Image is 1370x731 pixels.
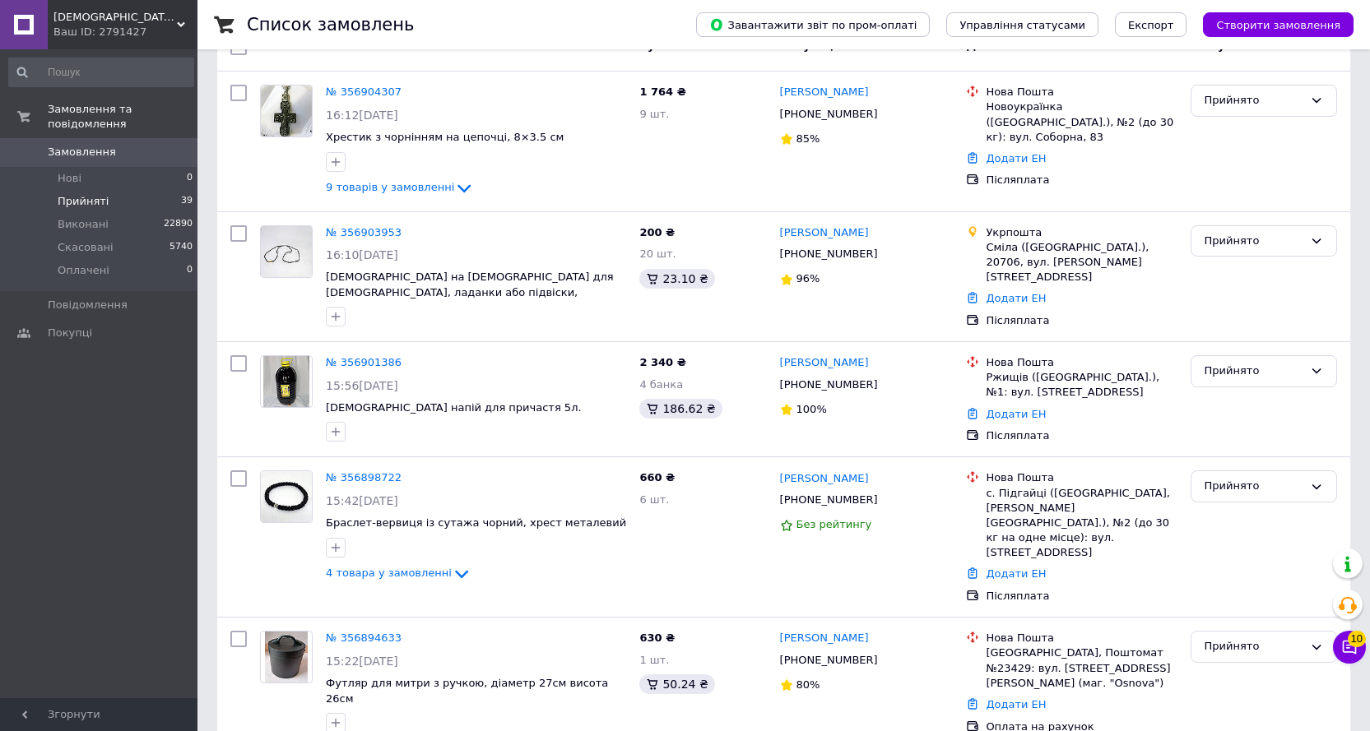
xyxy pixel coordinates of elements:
[326,109,398,122] span: 16:12[DATE]
[260,631,313,683] a: Фото товару
[326,401,582,414] a: [DEMOGRAPHIC_DATA] напій для причастя 5л.
[777,243,881,265] div: [PHONE_NUMBER]
[326,471,402,483] a: № 356898722
[326,181,474,193] a: 9 товарів у замовленні
[986,173,1177,187] div: Післяплата
[326,379,398,392] span: 15:56[DATE]
[326,131,564,143] a: Хрестик з чорнінням на цепочці, 8×3.5 см
[780,355,869,371] a: [PERSON_NAME]
[58,194,109,209] span: Прийняті
[780,631,869,646] a: [PERSON_NAME]
[796,403,827,415] span: 100%
[986,645,1177,691] div: [GEOGRAPHIC_DATA], Поштомат №23429: вул. [STREET_ADDRESS][PERSON_NAME] (маг. "Osnova")
[780,471,869,487] a: [PERSON_NAME]
[326,226,402,238] a: № 356903953
[639,356,685,368] span: 2 340 ₴
[780,85,869,100] a: [PERSON_NAME]
[326,494,398,507] span: 15:42[DATE]
[326,632,402,644] a: № 356894633
[326,86,402,98] a: № 356904307
[326,567,452,579] span: 4 товара у замовленні
[639,378,683,391] span: 4 банка
[58,171,81,186] span: Нові
[986,225,1177,240] div: Укрпошта
[1128,19,1174,31] span: Експорт
[58,217,109,232] span: Виконані
[639,493,669,506] span: 6 шт.
[1333,631,1366,664] button: Чат з покупцем10
[261,471,312,522] img: Фото товару
[986,428,1177,443] div: Післяплата
[986,313,1177,328] div: Післяплата
[260,470,313,523] a: Фото товару
[959,19,1085,31] span: Управління статусами
[187,263,193,278] span: 0
[1205,478,1303,495] div: Прийнято
[48,145,116,160] span: Замовлення
[326,655,398,668] span: 15:22[DATE]
[639,269,714,289] div: 23.10 ₴
[326,248,398,261] span: 16:10[DATE]
[1187,18,1354,30] a: Створити замовлення
[48,102,197,132] span: Замовлення та повідомлення
[639,632,675,644] span: 630 ₴
[1205,92,1303,109] div: Прийнято
[639,471,675,483] span: 660 ₴
[263,356,309,407] img: Фото товару
[1203,12,1354,37] button: Створити замовлення
[326,516,626,529] a: Браслет-вервиця із сутажа чорний, хрест металевий
[986,567,1046,580] a: Додати ЕН
[1216,19,1340,31] span: Створити замовлення
[265,632,307,682] img: Фото товару
[796,132,820,145] span: 85%
[986,631,1177,645] div: Нова Пошта
[1348,631,1366,647] span: 10
[261,226,312,277] img: Фото товару
[796,272,820,285] span: 96%
[777,104,881,125] div: [PHONE_NUMBER]
[326,271,614,313] a: [DEMOGRAPHIC_DATA] на [DEMOGRAPHIC_DATA] для [DEMOGRAPHIC_DATA], ладанки або підвіски, довжина 65см
[639,86,685,98] span: 1 764 ₴
[326,677,608,705] a: Футляр для митри з ручкою, діаметр 27см висота 26см
[986,292,1046,304] a: Додати ЕН
[986,698,1046,710] a: Додати ЕН
[986,99,1177,145] div: Новоукраїнка ([GEOGRAPHIC_DATA].), №2 (до 30 кг): вул. Соборна, 83
[326,356,402,368] a: № 356901386
[986,589,1177,604] div: Післяплата
[1205,363,1303,380] div: Прийнято
[986,85,1177,99] div: Нова Пошта
[48,326,92,340] span: Покупці
[164,217,193,232] span: 22890
[986,240,1177,285] div: Сміла ([GEOGRAPHIC_DATA].), 20706, вул. [PERSON_NAME][STREET_ADDRESS]
[326,181,454,193] span: 9 товарів у замовленні
[260,355,313,408] a: Фото товару
[986,408,1046,420] a: Додати ЕН
[986,370,1177,400] div: Ржищів ([GEOGRAPHIC_DATA].), №1: вул. [STREET_ADDRESS]
[53,10,177,25] span: Церковний магазин "Трикірій"
[48,298,128,312] span: Повідомлення
[1205,638,1303,655] div: Прийнято
[326,567,471,579] a: 4 товара у замовленні
[53,25,197,39] div: Ваш ID: 2791427
[986,152,1046,164] a: Додати ЕН
[777,650,881,671] div: [PHONE_NUMBER]
[58,263,109,278] span: Оплачені
[780,225,869,241] a: [PERSON_NAME]
[639,226,675,238] span: 200 ₴
[796,518,872,530] span: Без рейтингу
[777,374,881,396] div: [PHONE_NUMBER]
[986,470,1177,485] div: Нова Пошта
[709,17,917,32] span: Завантажити звіт по пром-оплаті
[170,240,193,255] span: 5740
[181,194,193,209] span: 39
[260,225,313,278] a: Фото товару
[8,58,194,87] input: Пошук
[777,489,881,511] div: [PHONE_NUMBER]
[58,240,114,255] span: Скасовані
[187,171,193,186] span: 0
[247,15,414,35] h1: Список замовлень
